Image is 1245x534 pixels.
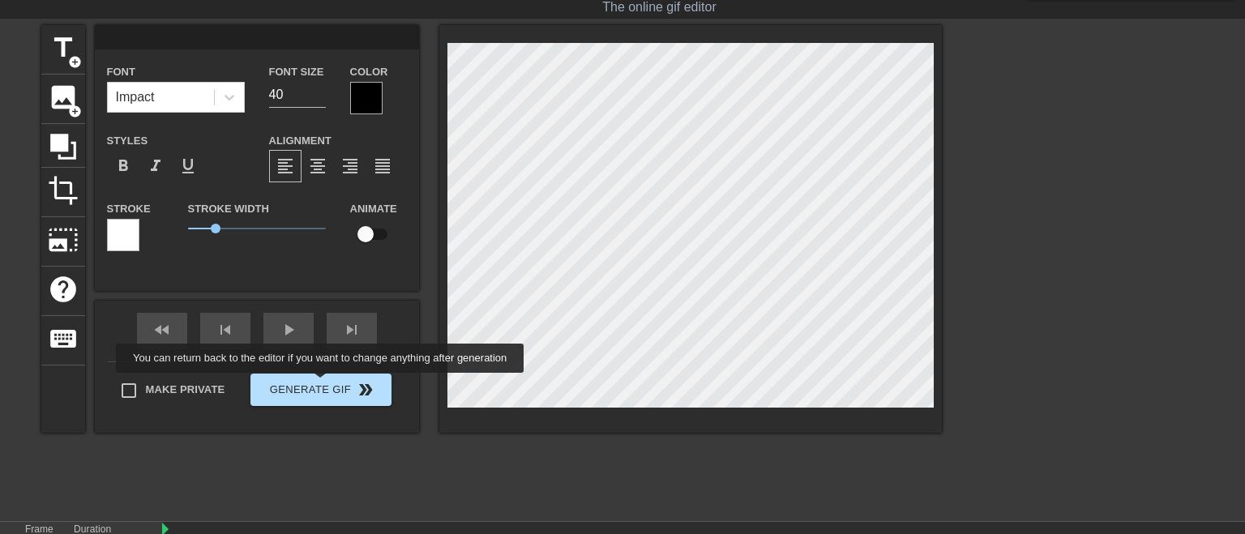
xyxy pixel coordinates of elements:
[68,105,82,118] span: add_circle
[48,274,79,305] span: help
[340,156,360,176] span: format_align_right
[350,201,397,217] label: Animate
[269,64,324,80] label: Font Size
[48,32,79,63] span: title
[276,156,295,176] span: format_align_left
[48,224,79,255] span: photo_size_select_large
[342,320,362,340] span: skip_next
[178,156,198,176] span: format_underline
[146,156,165,176] span: format_italic
[356,380,375,399] span: double_arrow
[308,156,327,176] span: format_align_center
[279,320,298,340] span: play_arrow
[116,88,155,107] div: Impact
[350,64,388,80] label: Color
[107,133,148,149] label: Styles
[152,320,172,340] span: fast_rewind
[188,201,269,217] label: Stroke Width
[269,133,332,149] label: Alignment
[68,55,82,69] span: add_circle
[48,175,79,206] span: crop
[216,320,235,340] span: skip_previous
[107,201,151,217] label: Stroke
[146,382,225,398] span: Make Private
[113,156,133,176] span: format_bold
[48,82,79,113] span: image
[250,374,391,406] button: Generate Gif
[373,156,392,176] span: format_align_justify
[48,323,79,354] span: keyboard
[257,380,384,399] span: Generate Gif
[107,64,135,80] label: Font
